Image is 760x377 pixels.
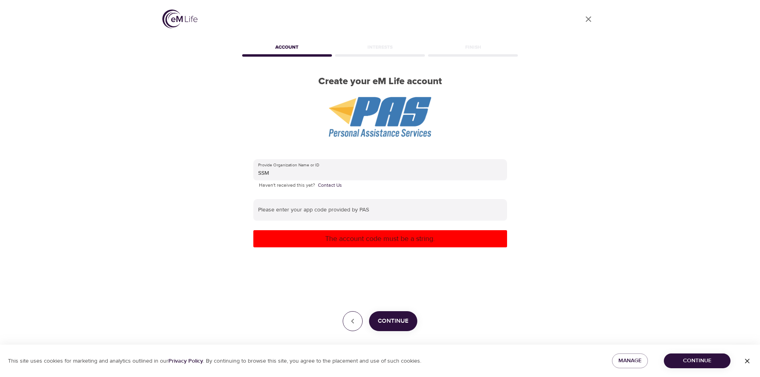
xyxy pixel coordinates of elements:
[618,356,642,366] span: Manage
[612,353,648,368] button: Manage
[162,10,197,28] img: logo
[329,97,431,137] img: PAS%20logo.png
[378,316,409,326] span: Continue
[369,311,417,331] button: Continue
[168,357,203,365] a: Privacy Policy
[241,76,520,87] h2: Create your eM Life account
[257,233,504,244] p: The account code must be a string.
[579,10,598,29] a: close
[259,182,501,189] p: Haven't received this yet?
[670,356,724,366] span: Continue
[318,182,342,189] a: Contact Us
[664,353,730,368] button: Continue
